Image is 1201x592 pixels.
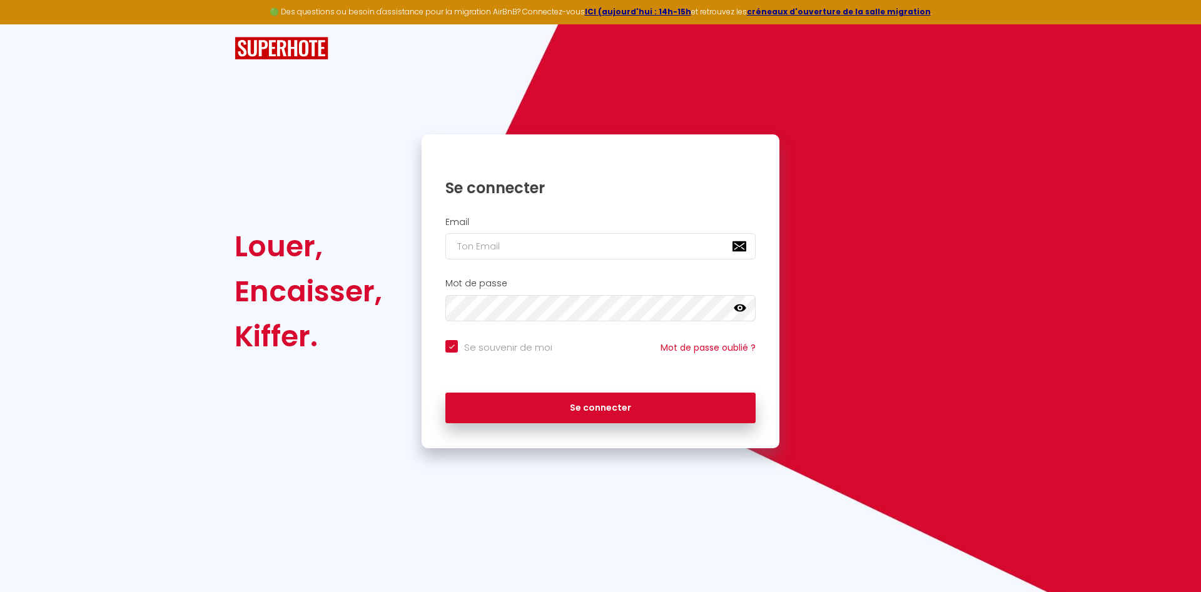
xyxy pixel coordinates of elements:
h2: Email [445,217,756,228]
a: ICI (aujourd'hui : 14h-15h [585,6,691,17]
button: Se connecter [445,393,756,424]
img: SuperHote logo [235,37,328,60]
div: Kiffer. [235,314,382,359]
div: Louer, [235,224,382,269]
a: Mot de passe oublié ? [661,341,756,354]
a: créneaux d'ouverture de la salle migration [747,6,931,17]
h1: Se connecter [445,178,756,198]
div: Encaisser, [235,269,382,314]
h2: Mot de passe [445,278,756,289]
input: Ton Email [445,233,756,259]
